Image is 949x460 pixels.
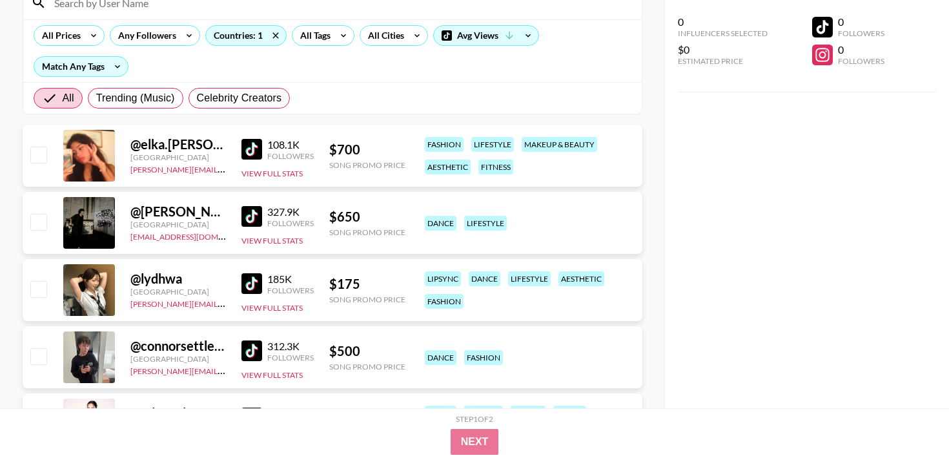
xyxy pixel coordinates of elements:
img: TikTok [241,206,262,227]
div: 0 [838,16,884,28]
div: 220.4K [267,407,314,420]
div: Song Promo Price [329,295,405,304]
div: lifestyle [471,137,514,152]
div: [GEOGRAPHIC_DATA] [130,220,226,229]
div: @ lydhwa [130,271,226,287]
div: 327.9K [267,205,314,218]
div: $ 650 [329,209,405,225]
img: TikTok [241,340,262,361]
div: fashion [464,350,503,365]
div: @ [PERSON_NAME].[PERSON_NAME] [130,204,226,220]
button: View Full Stats [241,303,303,313]
div: $ 500 [329,343,405,359]
div: [GEOGRAPHIC_DATA] [130,287,226,297]
div: Followers [267,353,314,362]
div: Estimated Price [678,56,768,66]
div: Avg Views [434,26,538,45]
div: 312.3K [267,340,314,353]
a: [EMAIL_ADDRESS][DOMAIN_NAME] [130,229,260,242]
div: Followers [838,28,884,38]
div: 108.1K [267,138,314,151]
a: [PERSON_NAME][EMAIL_ADDRESS][DOMAIN_NAME] [130,162,321,174]
button: View Full Stats [241,169,303,178]
div: @ edencolemann [130,405,226,421]
div: aesthetic [425,160,471,174]
div: @ elka.[PERSON_NAME] [130,136,226,152]
div: Followers [267,218,314,228]
div: lifestyle [508,271,551,286]
div: dance [425,350,456,365]
div: Any Followers [110,26,179,45]
div: Followers [267,286,314,295]
span: Celebrity Creators [197,90,282,106]
div: Followers [267,151,314,161]
img: TikTok [241,273,262,294]
div: Match Any Tags [34,57,128,76]
button: View Full Stats [241,236,303,246]
div: $ 700 [329,141,405,158]
div: Song Promo Price [329,160,405,170]
div: $0 [678,43,768,56]
div: Followers [838,56,884,66]
div: aesthetic [558,271,604,286]
div: 0 [838,43,884,56]
div: Song Promo Price [329,362,405,371]
span: Trending (Music) [96,90,175,106]
div: All Cities [360,26,407,45]
div: Countries: 1 [206,26,286,45]
div: fashion [425,137,464,152]
img: TikTok [241,408,262,428]
div: 0 [678,16,768,28]
div: travel [553,406,586,421]
button: Next [451,429,499,455]
div: makeup & beauty [522,137,597,152]
button: View Full Stats [241,370,303,380]
div: lipsync [425,271,461,286]
div: fashion [464,406,503,421]
div: @ connorsettlesmith [130,338,226,354]
div: [GEOGRAPHIC_DATA] [130,354,226,364]
div: Influencers Selected [678,28,768,38]
div: dance [425,216,456,231]
div: dance [425,406,456,421]
div: dance [469,271,500,286]
div: fitness [478,160,513,174]
a: [PERSON_NAME][EMAIL_ADDRESS][DOMAIN_NAME] [130,297,321,309]
div: fitness [511,406,546,421]
div: lifestyle [464,216,507,231]
div: Step 1 of 2 [456,414,493,424]
div: All Tags [292,26,333,45]
div: $ 175 [329,276,405,292]
div: 185K [267,273,314,286]
iframe: Drift Widget Chat Controller [884,395,934,444]
span: All [63,90,74,106]
div: fashion [425,294,464,309]
div: [GEOGRAPHIC_DATA] [130,152,226,162]
a: [PERSON_NAME][EMAIL_ADDRESS][PERSON_NAME][PERSON_NAME][DOMAIN_NAME] [130,364,444,376]
img: TikTok [241,139,262,160]
div: Song Promo Price [329,227,405,237]
div: All Prices [34,26,83,45]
